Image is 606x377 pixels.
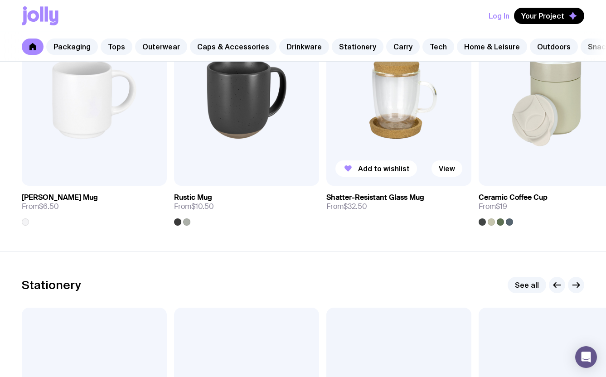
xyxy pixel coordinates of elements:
[489,8,509,24] button: Log In
[479,202,507,211] span: From
[39,202,59,211] span: $6.50
[191,202,214,211] span: $10.50
[344,202,367,211] span: $32.50
[358,164,410,173] span: Add to wishlist
[508,277,546,293] a: See all
[101,39,132,55] a: Tops
[174,186,319,226] a: Rustic MugFrom$10.50
[174,202,214,211] span: From
[431,160,462,177] a: View
[457,39,527,55] a: Home & Leisure
[332,39,383,55] a: Stationery
[496,202,507,211] span: $19
[22,202,59,211] span: From
[135,39,187,55] a: Outerwear
[22,278,81,292] h2: Stationery
[514,8,584,24] button: Your Project
[521,11,564,20] span: Your Project
[479,193,548,202] h3: Ceramic Coffee Cup
[190,39,276,55] a: Caps & Accessories
[174,193,212,202] h3: Rustic Mug
[575,346,597,368] div: Open Intercom Messenger
[326,193,424,202] h3: Shatter-Resistant Glass Mug
[326,186,471,218] a: Shatter-Resistant Glass MugFrom$32.50
[22,193,98,202] h3: [PERSON_NAME] Mug
[530,39,578,55] a: Outdoors
[46,39,98,55] a: Packaging
[326,202,367,211] span: From
[22,186,167,226] a: [PERSON_NAME] MugFrom$6.50
[279,39,329,55] a: Drinkware
[386,39,420,55] a: Carry
[422,39,454,55] a: Tech
[335,160,417,177] button: Add to wishlist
